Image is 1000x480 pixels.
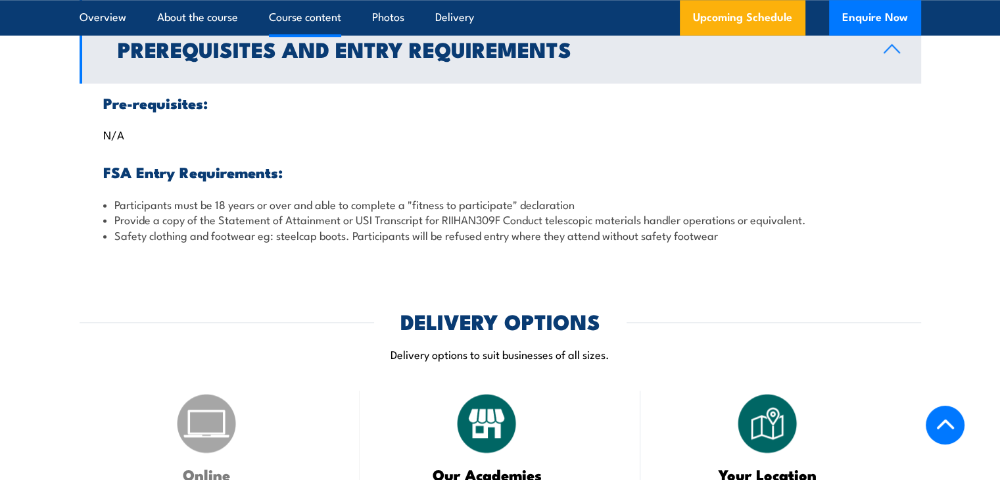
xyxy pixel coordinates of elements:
h2: Prerequisites and Entry Requirements [118,39,863,58]
li: Provide a copy of the Statement of Attainment or USI Transcript for RIIHAN309F Conduct telescopic... [103,212,897,227]
p: Delivery options to suit businesses of all sizes. [80,347,921,362]
h3: Pre-requisites: [103,95,897,110]
h2: DELIVERY OPTIONS [400,312,600,330]
p: N/A [103,128,897,141]
li: Participants must be 18 years or over and able to complete a "fitness to participate" declaration [103,197,897,212]
li: Safety clothing and footwear eg: steelcap boots. Participants will be refused entry where they at... [103,228,897,243]
h3: FSA Entry Requirements: [103,164,897,180]
a: Prerequisites and Entry Requirements [80,14,921,84]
